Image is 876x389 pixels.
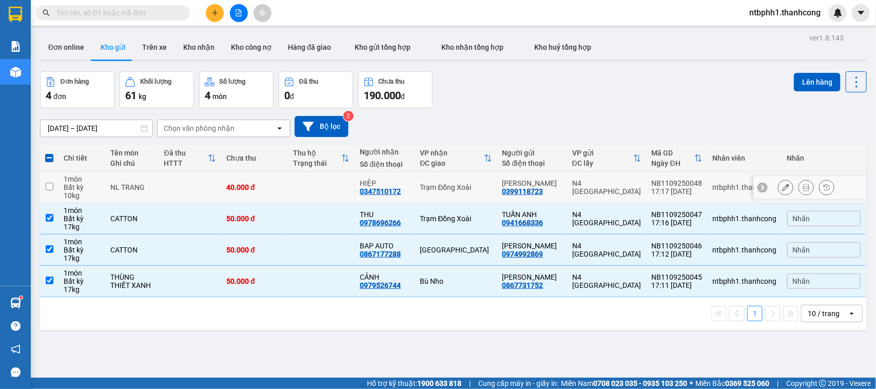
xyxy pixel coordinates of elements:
button: plus [206,4,224,22]
button: Hàng đã giao [280,35,339,60]
span: món [212,92,227,101]
svg: open [848,309,856,318]
div: ĐC giao [420,159,483,167]
div: ĐẶNG QUANG MINH [502,242,562,250]
th: Toggle SortBy [567,145,647,172]
div: 0347510172 [360,187,401,196]
button: Đơn online [40,35,92,60]
div: 10 kg [64,191,100,200]
span: Cung cấp máy in - giấy in: [478,378,558,389]
div: Tên món [110,149,153,157]
input: Tìm tên, số ĐT hoặc mã đơn [56,7,178,18]
div: BAP AUTO [360,242,410,250]
span: ⚪️ [690,381,693,385]
button: Khối lượng61kg [120,71,194,108]
div: 0867731752 [502,281,543,289]
div: 50.000 đ [226,277,283,285]
div: N4 [GEOGRAPHIC_DATA] [572,210,641,227]
div: Ngày ĐH [652,159,694,167]
span: notification [11,344,21,354]
div: Chưa thu [379,78,405,85]
span: | [777,378,778,389]
div: Mã GD [652,149,694,157]
div: 1 món [64,238,100,246]
div: 17 kg [64,223,100,231]
span: kg [139,92,146,101]
div: Đã thu [164,149,208,157]
div: Ghi chú [110,159,153,167]
span: caret-down [856,8,866,17]
span: đ [401,92,405,101]
div: 1 món [64,175,100,183]
div: 0978696266 [360,219,401,227]
div: 17:16 [DATE] [652,219,703,227]
strong: 1900 633 818 [417,379,461,387]
button: caret-down [852,4,870,22]
div: CATTON [110,246,153,254]
div: NB1109250047 [652,210,703,219]
div: 17 kg [64,254,100,262]
div: 1 món [64,206,100,215]
div: VP nhận [420,149,483,157]
button: Số lượng4món [199,71,274,108]
div: Đơn hàng [61,78,89,85]
div: Bất kỳ [64,277,100,285]
div: Bất kỳ [64,215,100,223]
div: 0399118723 [502,187,543,196]
span: Nhãn [793,246,810,254]
span: Kho huỷ tổng hợp [534,43,591,51]
sup: 1 [20,296,23,299]
div: 40.000 đ [226,183,283,191]
div: NB1109250048 [652,179,703,187]
span: ntbphh1.thanhcong [741,6,829,19]
div: ntbphh1.thanhcong [713,215,777,223]
th: Toggle SortBy [159,145,222,172]
div: Chưa thu [226,154,283,162]
span: copyright [819,380,826,387]
div: Người nhận [360,148,410,156]
button: 1 [747,306,763,321]
div: Sửa đơn hàng [778,180,793,195]
div: N4 [GEOGRAPHIC_DATA] [572,273,641,289]
div: Nhãn [787,154,861,162]
div: TUẤN ANH [502,210,562,219]
div: 0979526744 [360,281,401,289]
strong: 0369 525 060 [725,379,769,387]
span: question-circle [11,321,21,331]
div: N4 [GEOGRAPHIC_DATA] [572,242,641,258]
svg: open [276,124,284,132]
span: 4 [205,89,210,102]
div: Thu hộ [293,149,341,157]
button: Chưa thu190.000đ [358,71,433,108]
th: Toggle SortBy [415,145,497,172]
div: ver 1.8.143 [809,32,844,44]
div: ĐC lấy [572,159,633,167]
div: CẢNH [360,273,410,281]
div: Số lượng [220,78,246,85]
img: warehouse-icon [10,67,21,77]
button: file-add [230,4,248,22]
div: 0941668336 [502,219,543,227]
span: Miền Nam [561,378,687,389]
span: đ [290,92,294,101]
button: Trên xe [134,35,175,60]
div: 17:17 [DATE] [652,187,703,196]
div: ntbphh1.thanhcong [713,277,777,285]
strong: 0708 023 035 - 0935 103 250 [593,379,687,387]
div: 10 / trang [808,308,840,319]
div: Bù Nho [420,277,492,285]
span: đơn [53,92,66,101]
button: Đơn hàng4đơn [40,71,114,108]
div: N4 [GEOGRAPHIC_DATA] [572,179,641,196]
th: Toggle SortBy [288,145,355,172]
span: Hỗ trợ kỹ thuật: [367,378,461,389]
span: 0 [284,89,290,102]
div: NGUYỄN DUY TAM [502,179,562,187]
div: Trạng thái [293,159,341,167]
div: Người gửi [502,149,562,157]
div: NL TRANG [110,183,153,191]
th: Toggle SortBy [647,145,708,172]
button: Bộ lọc [295,116,348,137]
span: 190.000 [364,89,401,102]
span: message [11,367,21,377]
